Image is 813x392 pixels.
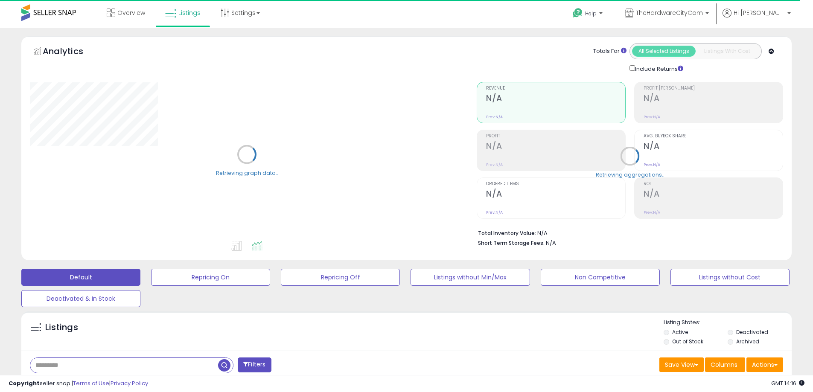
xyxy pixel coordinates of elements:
button: Filters [238,357,271,372]
span: Hi [PERSON_NAME] [734,9,785,17]
button: Listings without Cost [670,269,790,286]
span: 2025-08-14 14:16 GMT [771,379,804,387]
span: Columns [711,360,737,369]
p: Listing States: [664,319,792,327]
button: Default [21,269,140,286]
button: All Selected Listings [632,46,696,57]
button: Non Competitive [541,269,660,286]
strong: Copyright [9,379,40,387]
label: Deactivated [736,328,768,336]
a: Terms of Use [73,379,109,387]
div: seller snap | | [9,380,148,388]
span: Help [585,10,597,17]
button: Actions [746,357,783,372]
div: Retrieving aggregations.. [596,171,664,178]
div: Retrieving graph data.. [216,169,278,177]
label: Out of Stock [672,338,703,345]
a: Help [566,1,611,28]
button: Listings without Min/Max [411,269,530,286]
button: Repricing Off [281,269,400,286]
span: TheHardwareCityCom [636,9,703,17]
a: Privacy Policy [111,379,148,387]
button: Save View [659,357,704,372]
button: Deactivated & In Stock [21,290,140,307]
h5: Listings [45,322,78,334]
div: Include Returns [623,64,694,73]
a: Hi [PERSON_NAME] [723,9,791,28]
button: Listings With Cost [695,46,759,57]
div: Totals For [593,47,627,55]
i: Get Help [572,8,583,18]
button: Columns [705,357,745,372]
label: Archived [736,338,759,345]
button: Repricing On [151,269,270,286]
h5: Analytics [43,45,100,59]
label: Active [672,328,688,336]
span: Listings [178,9,201,17]
span: Overview [117,9,145,17]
